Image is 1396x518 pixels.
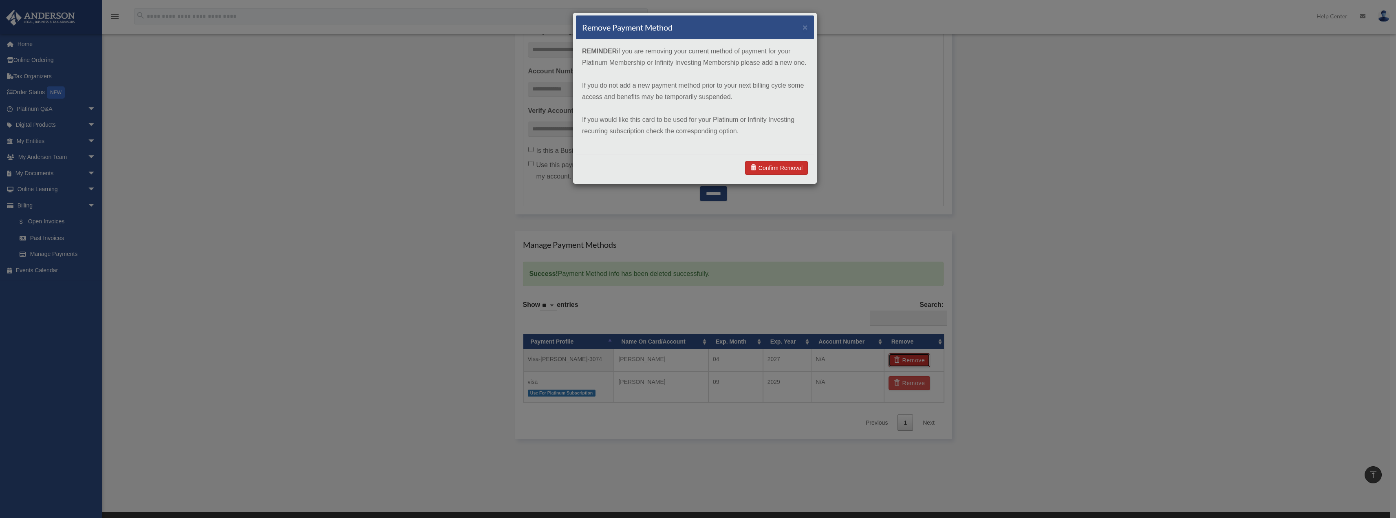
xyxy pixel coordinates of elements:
[745,161,808,175] a: Confirm Removal
[803,23,808,31] button: ×
[576,40,814,154] div: if you are removing your current method of payment for your Platinum Membership or Infinity Inves...
[582,114,808,137] p: If you would like this card to be used for your Platinum or Infinity Investing recurring subscrip...
[582,80,808,103] p: If you do not add a new payment method prior to your next billing cycle some access and benefits ...
[582,48,617,55] strong: REMINDER
[582,22,673,33] h4: Remove Payment Method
